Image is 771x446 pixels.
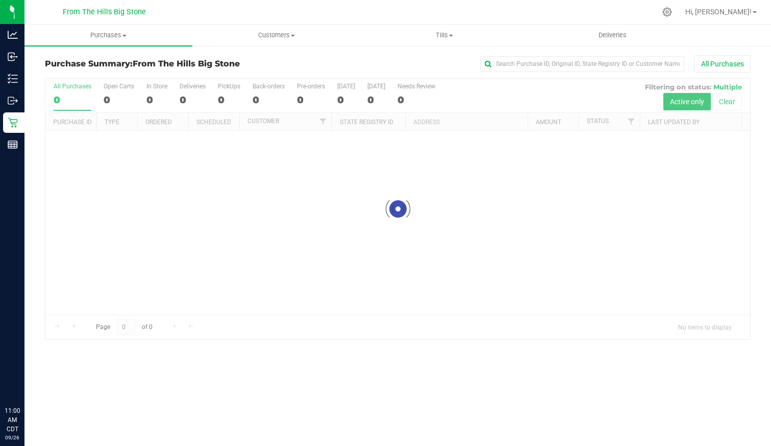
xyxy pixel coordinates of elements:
span: Purchases [24,31,192,40]
input: Search Purchase ID, Original ID, State Registry ID or Customer Name... [480,56,684,72]
span: From The Hills Big Stone [63,8,146,16]
a: Deliveries [529,25,697,46]
a: Tills [360,25,528,46]
span: Customers [193,31,360,40]
inline-svg: Analytics [8,30,18,40]
p: 11:00 AM CDT [5,406,20,434]
a: Customers [192,25,360,46]
span: Deliveries [585,31,640,40]
span: From The Hills Big Stone [133,59,240,68]
span: Hi, [PERSON_NAME]! [685,8,752,16]
inline-svg: Inventory [8,74,18,84]
div: Manage settings [661,7,674,17]
inline-svg: Outbound [8,96,18,106]
p: 09/26 [5,434,20,441]
inline-svg: Reports [8,139,18,150]
h3: Purchase Summary: [45,59,280,68]
inline-svg: Inbound [8,52,18,62]
inline-svg: Retail [8,118,18,128]
span: Tills [361,31,528,40]
button: All Purchases [694,55,751,73]
a: Purchases [24,25,192,46]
